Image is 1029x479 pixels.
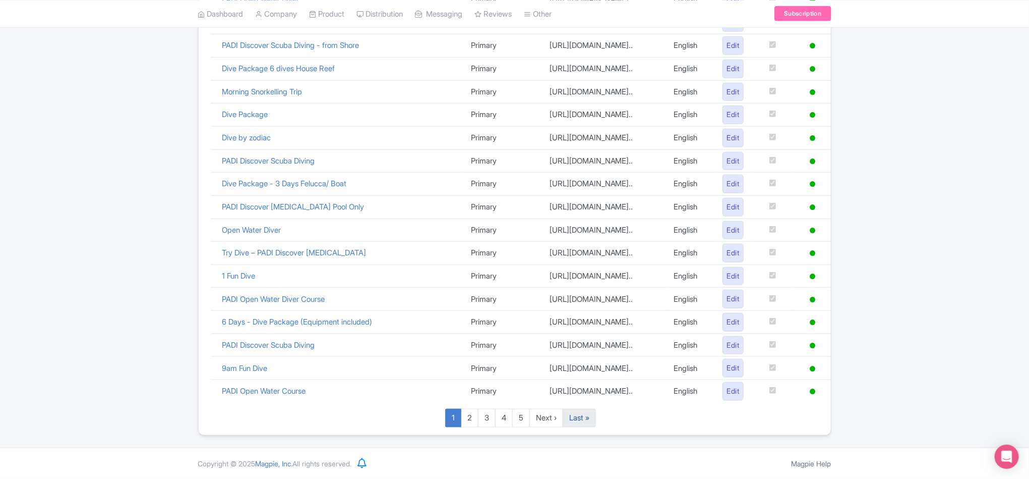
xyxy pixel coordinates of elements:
a: 5 [512,409,530,428]
td: Primary [464,80,542,103]
div: Open Intercom Messenger [995,445,1019,469]
a: Magpie Help [792,459,831,468]
td: [URL][DOMAIN_NAME].. [542,173,667,196]
td: Primary [464,195,542,219]
span: Magpie, Inc. [256,459,293,468]
td: Primary [464,288,542,311]
td: English [667,80,715,103]
td: Primary [464,219,542,242]
a: 1 Fun Dive [222,271,256,281]
td: [URL][DOMAIN_NAME].. [542,311,667,334]
a: Next › [529,409,563,428]
td: [URL][DOMAIN_NAME].. [542,195,667,219]
td: English [667,380,715,403]
a: PADI Discover [MEDICAL_DATA] Pool Only [222,202,365,211]
a: Edit [722,336,744,355]
a: Subscription [774,6,831,21]
a: PADI Open Water Course [222,386,306,396]
td: English [667,334,715,357]
a: Edit [722,198,744,217]
a: Edit [722,244,744,262]
a: Dive Package 6 dives House Reef [222,64,335,73]
td: Primary [464,34,542,58]
a: Try Dive – PADI Discover [MEDICAL_DATA] [222,248,367,257]
td: [URL][DOMAIN_NAME].. [542,149,667,173]
td: Primary [464,242,542,265]
td: Primary [464,173,542,196]
a: 4 [495,409,513,428]
td: [URL][DOMAIN_NAME].. [542,34,667,58]
td: English [667,173,715,196]
a: Edit [722,221,744,240]
td: Primary [464,149,542,173]
td: [URL][DOMAIN_NAME].. [542,80,667,103]
td: Primary [464,264,542,288]
td: Primary [464,380,542,403]
td: [URL][DOMAIN_NAME].. [542,357,667,380]
td: [URL][DOMAIN_NAME].. [542,242,667,265]
td: [URL][DOMAIN_NAME].. [542,334,667,357]
td: Primary [464,126,542,149]
a: PADI Discover Scuba Diving - from Shore [222,40,359,50]
a: Edit [722,129,744,147]
td: [URL][DOMAIN_NAME].. [542,288,667,311]
a: Edit [722,36,744,55]
a: Edit [722,152,744,171]
a: Dive by zodiac [222,133,271,142]
td: [URL][DOMAIN_NAME].. [542,219,667,242]
td: English [667,195,715,219]
td: English [667,264,715,288]
td: Primary [464,311,542,334]
td: [URL][DOMAIN_NAME].. [542,264,667,288]
a: PADI Discover Scuba Diving [222,156,315,166]
a: Edit [722,60,744,78]
td: [URL][DOMAIN_NAME].. [542,103,667,127]
td: [URL][DOMAIN_NAME].. [542,126,667,149]
a: 9am Fun Dive [222,363,268,373]
a: Edit [722,359,744,378]
td: English [667,149,715,173]
a: 3 [478,409,496,428]
td: Primary [464,57,542,80]
td: [URL][DOMAIN_NAME].. [542,57,667,80]
a: PADI Open Water Diver Course [222,294,325,304]
td: English [667,242,715,265]
td: Primary [464,357,542,380]
a: Edit [722,175,744,193]
a: Edit [722,267,744,286]
td: English [667,311,715,334]
td: English [667,103,715,127]
td: English [667,219,715,242]
div: Copyright © 2025 All rights reserved. [192,458,358,469]
a: Dive Package - 3 Days Felucca/ Boat [222,179,347,188]
td: Primary [464,334,542,357]
td: English [667,34,715,58]
a: Edit [722,290,744,308]
a: Last » [563,409,596,428]
a: 2 [461,409,478,428]
a: Edit [722,83,744,101]
a: 6 Days - Dive Package (Equipment included) [222,317,373,327]
a: Dive Package [222,110,268,119]
a: Edit [722,382,744,401]
a: Open Water Diver [222,225,281,235]
td: [URL][DOMAIN_NAME].. [542,380,667,403]
a: 1 [445,409,461,428]
a: PADI Discover Scuba Diving [222,340,315,350]
td: English [667,126,715,149]
a: Morning Snorkelling Trip [222,87,302,96]
td: English [667,288,715,311]
td: English [667,357,715,380]
a: Edit [722,313,744,332]
td: English [667,57,715,80]
a: Edit [722,105,744,124]
td: Primary [464,103,542,127]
